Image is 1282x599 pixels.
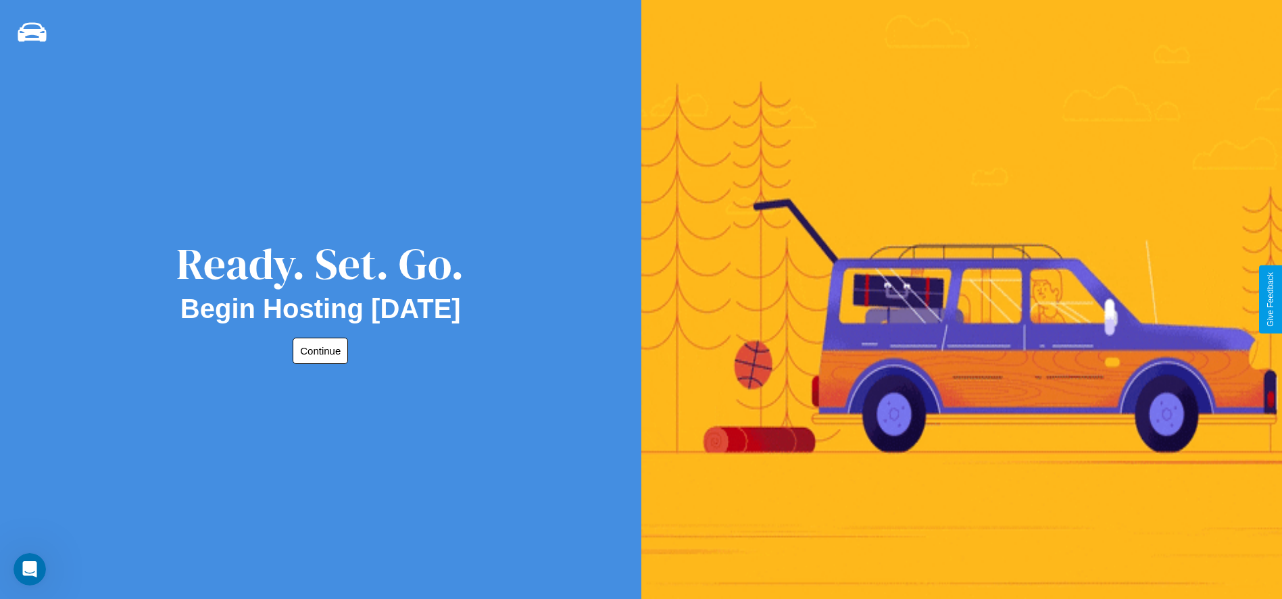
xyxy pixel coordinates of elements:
div: Ready. Set. Go. [176,234,464,294]
div: Give Feedback [1266,272,1275,327]
h2: Begin Hosting [DATE] [180,294,461,324]
button: Continue [293,338,348,364]
iframe: Intercom live chat [14,553,46,585]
